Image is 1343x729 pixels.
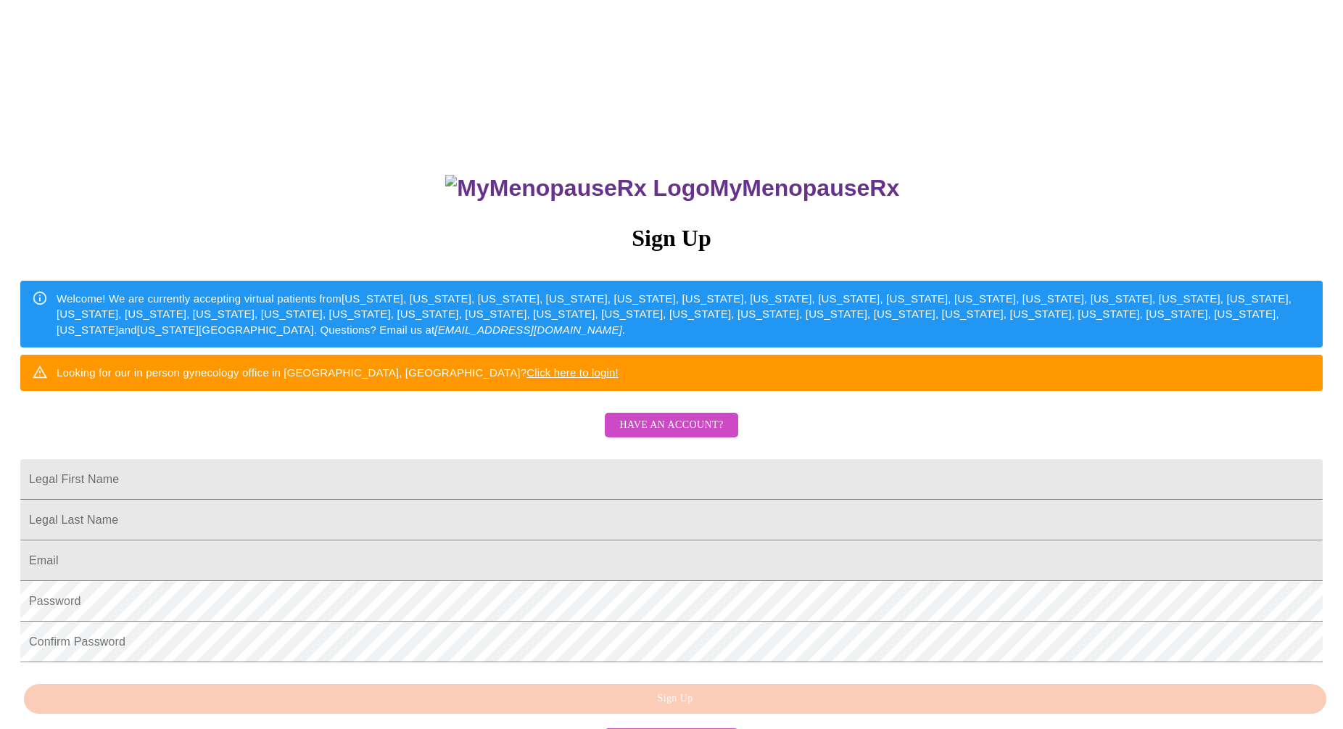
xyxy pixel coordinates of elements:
[20,225,1323,252] h3: Sign Up
[605,413,737,438] button: Have an account?
[526,366,619,379] a: Click here to login!
[57,359,619,386] div: Looking for our in person gynecology office in [GEOGRAPHIC_DATA], [GEOGRAPHIC_DATA]?
[22,175,1323,202] h3: MyMenopauseRx
[601,429,741,441] a: Have an account?
[445,175,709,202] img: MyMenopauseRx Logo
[619,416,723,434] span: Have an account?
[57,285,1311,343] div: Welcome! We are currently accepting virtual patients from [US_STATE], [US_STATE], [US_STATE], [US...
[434,324,622,336] em: [EMAIL_ADDRESS][DOMAIN_NAME]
